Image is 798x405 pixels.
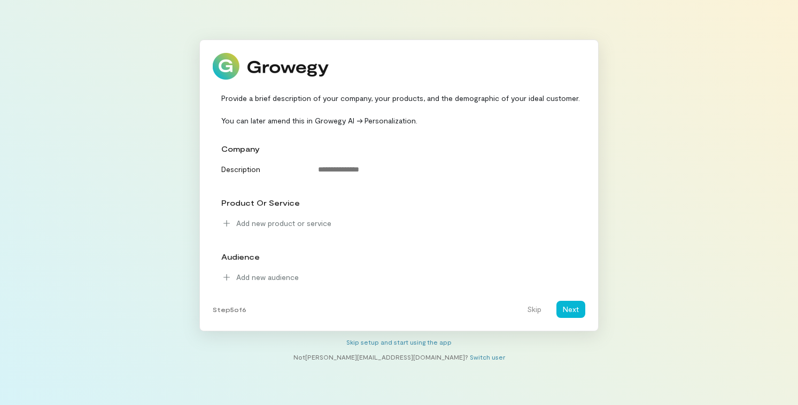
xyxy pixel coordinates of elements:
a: Switch user [470,353,505,361]
span: Add new product or service [236,218,331,229]
div: Description [215,161,307,175]
div: Provide a brief description of your company, your products, and the demographic of your ideal cus... [213,92,585,126]
span: Add new audience [236,272,299,283]
button: Skip [521,301,548,318]
span: audience [221,252,260,261]
span: product or service [221,198,300,207]
a: Skip setup and start using the app [346,338,452,346]
span: Not [PERSON_NAME][EMAIL_ADDRESS][DOMAIN_NAME] ? [293,353,468,361]
img: Growegy logo [213,53,329,80]
button: Next [556,301,585,318]
span: Step 5 of 6 [213,305,246,314]
span: company [221,144,260,153]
